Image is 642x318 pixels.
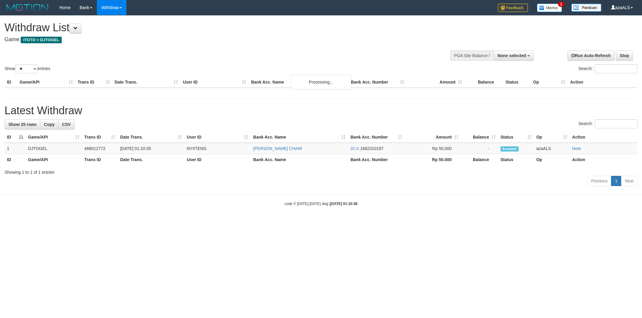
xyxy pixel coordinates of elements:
[8,122,36,127] span: Show 25 rows
[595,64,637,73] input: Search:
[291,75,351,90] div: Processing...
[461,154,498,165] th: Balance
[360,146,383,151] span: Copy 1662310187 to clipboard
[5,119,40,130] a: Show 25 rows
[531,77,568,88] th: Op
[62,122,71,127] span: CSV
[558,2,564,7] span: 1
[118,154,184,165] th: Date Trans.
[26,143,82,154] td: DJTOGEL
[621,176,637,186] a: Next
[534,132,570,143] th: Op: activate to sort column ascending
[5,3,50,12] img: MOTION_logo.png
[118,143,184,154] td: [DATE] 01:10:35
[5,132,26,143] th: ID: activate to sort column descending
[578,119,637,128] label: Search:
[568,77,637,88] th: Action
[82,143,118,154] td: 468012772
[184,132,251,143] th: User ID: activate to sort column ascending
[537,4,562,12] img: Button%20Memo.svg
[249,77,349,88] th: Bank Acc. Name
[5,154,26,165] th: ID
[348,132,404,143] th: Bank Acc. Number: activate to sort column ascending
[461,132,498,143] th: Balance: activate to sort column ascending
[407,77,465,88] th: Amount
[17,77,75,88] th: Game/API
[567,50,615,61] a: Run Auto-Refresh
[570,154,637,165] th: Action
[405,132,461,143] th: Amount: activate to sort column ascending
[464,77,503,88] th: Balance
[40,119,58,130] a: Copy
[5,37,422,43] h4: Game:
[611,176,621,186] a: 1
[82,132,118,143] th: Trans ID: activate to sort column ascending
[26,154,82,165] th: Game/API
[118,132,184,143] th: Date Trans.: activate to sort column ascending
[5,64,50,73] label: Show entries
[571,4,601,12] img: panduan.png
[330,202,357,206] strong: [DATE] 01:10:38
[348,154,404,165] th: Bank Acc. Number
[5,22,422,34] h1: Withdraw List
[534,143,570,154] td: azaALS
[494,50,534,61] button: None selected
[578,64,637,73] label: Search:
[58,119,75,130] a: CSV
[184,154,251,165] th: User ID
[82,154,118,165] th: Trans ID
[75,77,112,88] th: Trans ID
[180,77,249,88] th: User ID
[595,119,637,128] input: Search:
[450,50,494,61] div: PGA Site Balance /
[587,176,611,186] a: Previous
[498,4,528,12] img: Feedback.jpg
[251,132,348,143] th: Bank Acc. Name: activate to sort column ascending
[461,143,498,154] td: -
[112,77,181,88] th: Date Trans.
[15,64,38,73] select: Showentries
[572,146,581,151] a: Note
[498,154,534,165] th: Status
[405,143,461,154] td: Rp 50,000
[26,132,82,143] th: Game/API: activate to sort column ascending
[184,143,251,154] td: NYIITENG
[349,77,407,88] th: Bank Acc. Number
[498,132,534,143] th: Status: activate to sort column ascending
[5,143,26,154] td: 1
[570,132,637,143] th: Action
[251,154,348,165] th: Bank Acc. Name
[285,202,358,206] small: code © [DATE]-[DATE] dwg |
[498,53,526,58] span: None selected
[350,146,359,151] span: BCA
[253,146,302,151] a: [PERSON_NAME] CHAIR
[503,77,531,88] th: Status
[5,167,637,175] div: Showing 1 to 1 of 1 entries
[21,37,62,43] span: ITOTO > DJTOGEL
[616,50,633,61] a: Stop
[5,77,17,88] th: ID
[5,105,637,117] h1: Latest Withdraw
[44,122,54,127] span: Copy
[501,146,519,151] span: Accepted
[534,154,570,165] th: Op
[405,154,461,165] th: Rp 50.000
